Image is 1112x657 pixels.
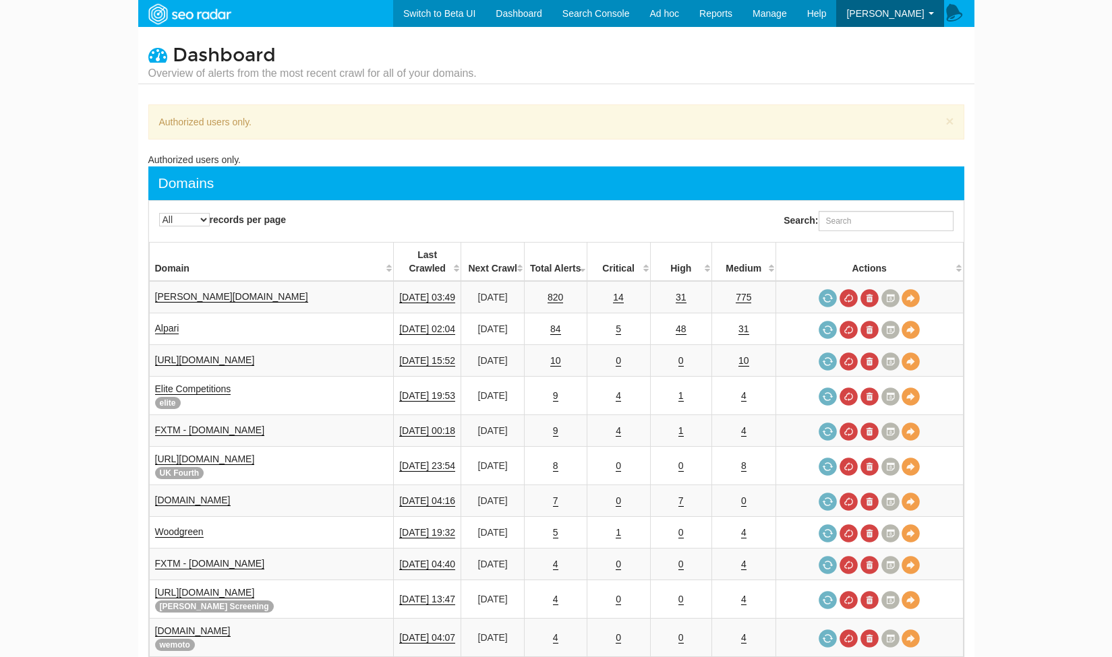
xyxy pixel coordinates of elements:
iframe: Opens a widget where you can find more information [1026,617,1099,650]
a: Alpari [155,323,179,334]
a: Request a crawl [819,387,837,406]
a: Cancel in-progress audit [840,493,858,511]
small: Overview of alerts from the most recent crawl for all of your domains. [148,66,477,81]
a: 8 [741,460,747,472]
a: 31 [676,292,686,303]
td: [DATE] [461,313,524,345]
a: 4 [741,632,747,644]
a: 0 [678,355,684,367]
a: Request a crawl [819,458,837,476]
a: View Domain Overview [902,591,920,609]
td: [DATE] [461,619,524,657]
a: 10 [738,355,749,367]
i:  [148,45,167,64]
a: [DATE] 15:52 [399,355,455,367]
span: Ad hoc [649,8,679,19]
a: View Domain Overview [902,387,920,406]
label: Search: [784,211,953,231]
a: 4 [741,527,747,538]
a: 14 [613,292,624,303]
a: Request a crawl [819,524,837,542]
a: Crawl History [881,423,900,441]
a: 0 [616,632,621,644]
th: Medium: activate to sort column descending [711,243,776,282]
a: 4 [741,425,747,437]
img: SEORadar [143,2,236,26]
a: 4 [616,425,621,437]
a: Cancel in-progress audit [840,458,858,476]
a: Delete most recent audit [860,289,879,307]
a: 0 [678,632,684,644]
a: Request a crawl [819,289,837,307]
a: View Domain Overview [902,423,920,441]
td: [DATE] [461,345,524,377]
a: Delete most recent audit [860,423,879,441]
td: [DATE] [461,485,524,517]
span: Help [807,8,827,19]
th: Domain: activate to sort column ascending [149,243,393,282]
td: [DATE] [461,549,524,580]
a: 820 [548,292,563,303]
a: Crawl History [881,289,900,307]
a: Request a crawl [819,556,837,574]
a: Woodgreen [155,526,204,538]
div: Authorized users only. [148,153,964,166]
td: [DATE] [461,377,524,415]
th: Last Crawled: activate to sort column descending [393,243,461,282]
a: 0 [741,495,747,507]
a: Request a crawl [819,321,837,339]
a: Crawl History [881,493,900,511]
a: 9 [553,390,558,402]
a: 7 [678,495,684,507]
a: 4 [616,390,621,402]
a: [URL][DOMAIN_NAME] [155,453,255,465]
span: [PERSON_NAME] Screening [155,600,274,613]
a: [DATE] 13:47 [399,594,455,605]
a: 0 [678,559,684,570]
a: [DATE] 04:40 [399,559,455,570]
select: records per page [159,213,210,226]
a: Crawl History [881,629,900,648]
a: [URL][DOMAIN_NAME] [155,587,255,598]
th: Total Alerts: activate to sort column ascending [524,243,587,282]
a: 4 [553,594,558,605]
a: Crawl History [881,321,900,339]
a: Request a crawl [819,423,837,441]
th: Next Crawl: activate to sort column descending [461,243,524,282]
a: Cancel in-progress audit [840,629,858,648]
a: Elite Competitions [155,383,231,395]
a: 8 [553,460,558,472]
button: × [945,114,954,128]
a: Delete most recent audit [860,387,879,406]
a: Delete most recent audit [860,352,879,371]
a: [DATE] 04:16 [399,495,455,507]
a: FXTM - [DOMAIN_NAME] [155,558,265,569]
a: [DATE] 19:53 [399,390,455,402]
a: [DATE] 19:32 [399,527,455,538]
a: Delete most recent audit [860,524,879,542]
a: Crawl History [881,387,900,406]
a: 10 [550,355,561,367]
span: Search Console [562,8,630,19]
a: [DATE] 03:49 [399,292,455,303]
a: Delete most recent audit [860,458,879,476]
a: Delete most recent audit [860,556,879,574]
a: [DATE] 04:07 [399,632,455,644]
th: High: activate to sort column descending [650,243,711,282]
a: 1 [678,390,684,402]
a: View Domain Overview [902,458,920,476]
a: Crawl History [881,352,900,371]
a: 5 [553,527,558,538]
a: 1 [678,425,684,437]
a: View Domain Overview [902,493,920,511]
a: 0 [678,527,684,538]
a: 4 [553,632,558,644]
a: 84 [550,323,561,335]
a: 0 [616,594,621,605]
td: [DATE] [461,517,524,549]
a: Cancel in-progress audit [840,556,858,574]
a: 0 [678,594,684,605]
a: 775 [736,292,751,303]
a: Delete most recent audit [860,591,879,609]
td: [DATE] [461,415,524,447]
